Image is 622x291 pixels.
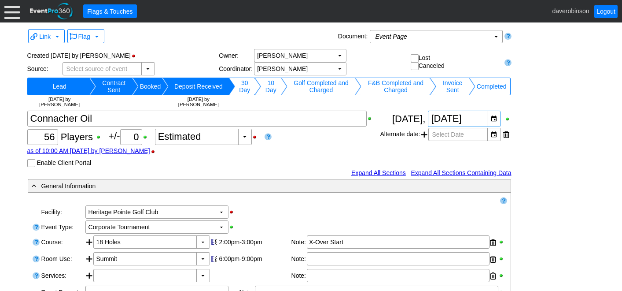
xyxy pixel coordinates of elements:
[392,113,425,124] span: [DATE],
[291,252,307,266] div: Note:
[504,116,512,122] div: Show Event Date when printing; click to hide Event Date when printing.
[27,65,63,72] div: Source:
[30,31,61,41] span: Link
[287,78,355,95] td: Change status to Golf Completed and Charged
[503,128,509,141] div: Remove this date
[40,235,85,251] div: Course:
[336,30,370,45] div: Document:
[37,159,91,166] label: Enable Client Portal
[169,95,228,108] td: [DATE] by [PERSON_NAME]
[41,183,96,190] span: General Information
[261,78,281,95] td: Change status to 10 Day
[228,224,239,230] div: Show Event Type when printing; click to hide Event Type when printing.
[139,78,162,95] td: Change status to Booked
[291,269,307,283] div: Note:
[421,128,427,141] span: Add another alternate date
[498,272,506,279] div: Show Services when printing; click to hide Services when printing.
[594,5,618,18] a: Logout
[27,147,150,154] a: as of 10:00 AM [DATE] by [PERSON_NAME]
[65,63,129,75] span: Select source of event
[380,127,511,142] div: Alternate date:
[85,235,93,250] div: Add course
[218,235,291,249] div: Edit start & end times
[40,251,85,268] div: Room Use:
[85,7,134,16] span: Flags & Touches
[552,7,589,14] span: daverobinson
[219,255,289,262] div: 6:00pm-9:00pm
[351,169,406,176] a: Expand All Sections
[85,252,93,267] div: Add room
[29,1,74,21] img: EventPro360
[498,256,506,262] div: Show Room Use when printing; click to hide Room Use when printing.
[40,205,85,220] div: Facility:
[40,268,85,285] div: Services:
[219,239,289,246] div: 2:00pm-3:00pm
[40,220,85,235] div: Event Type:
[169,78,228,95] td: Change status to Deposit Received
[85,269,93,284] div: Add service
[219,52,254,59] div: Owner:
[30,95,89,108] td: [DATE] by [PERSON_NAME]
[39,33,51,40] span: Link
[108,131,155,142] span: +/-
[411,54,501,71] div: Lost Canceled
[150,149,160,155] div: Hide Guest Count Stamp when printing; click to show Guest Count Stamp when printing.
[210,252,218,265] div: Show this item on timeline; click to toggle
[96,78,132,95] td: Change status to Contract Sent
[431,128,466,141] span: Select Date
[78,33,90,40] span: Flag
[228,209,239,215] div: Hide Facility when printing; click to show Facility when printing.
[475,78,508,95] td: Change status to Completed
[96,134,106,140] div: Show Guest Count when printing; click to hide Guest Count when printing.
[252,134,262,140] div: Hide Guest Count Status when printing; click to show Guest Count Status when printing.
[30,181,473,191] div: General Information
[411,169,511,176] a: Expand All Sections Containing Data
[4,4,20,19] div: Menu: Click or 'Crtl+M' to toggle menu open/close
[375,33,407,40] i: Event Page
[30,78,89,95] td: Change status to Lead
[219,65,254,72] div: Coordinator:
[131,53,141,59] div: Hide Status Bar when printing; click to show Status Bar when printing.
[490,253,496,266] div: Remove room
[498,239,506,245] div: Show Course when printing; click to hide Course when printing.
[436,78,468,95] td: Change status to Invoice Sent
[70,31,100,41] span: Flag
[61,131,93,142] span: Players
[142,134,152,140] div: Show Plus/Minus Count when printing; click to hide Plus/Minus Count when printing.
[218,252,291,265] div: Edit start & end times
[309,238,487,246] div: X-Over Start
[490,236,496,249] div: Remove course
[210,235,218,249] div: Show this item on timeline; click to toggle
[27,49,219,62] div: Created [DATE] by [PERSON_NAME]
[361,78,430,95] td: Change status to F&B Completed and Charged
[235,78,255,95] td: Change status to 30 Day
[291,235,307,250] div: Note:
[490,269,496,283] div: Remove service
[367,116,377,122] div: Show Event Title when printing; click to hide Event Title when printing.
